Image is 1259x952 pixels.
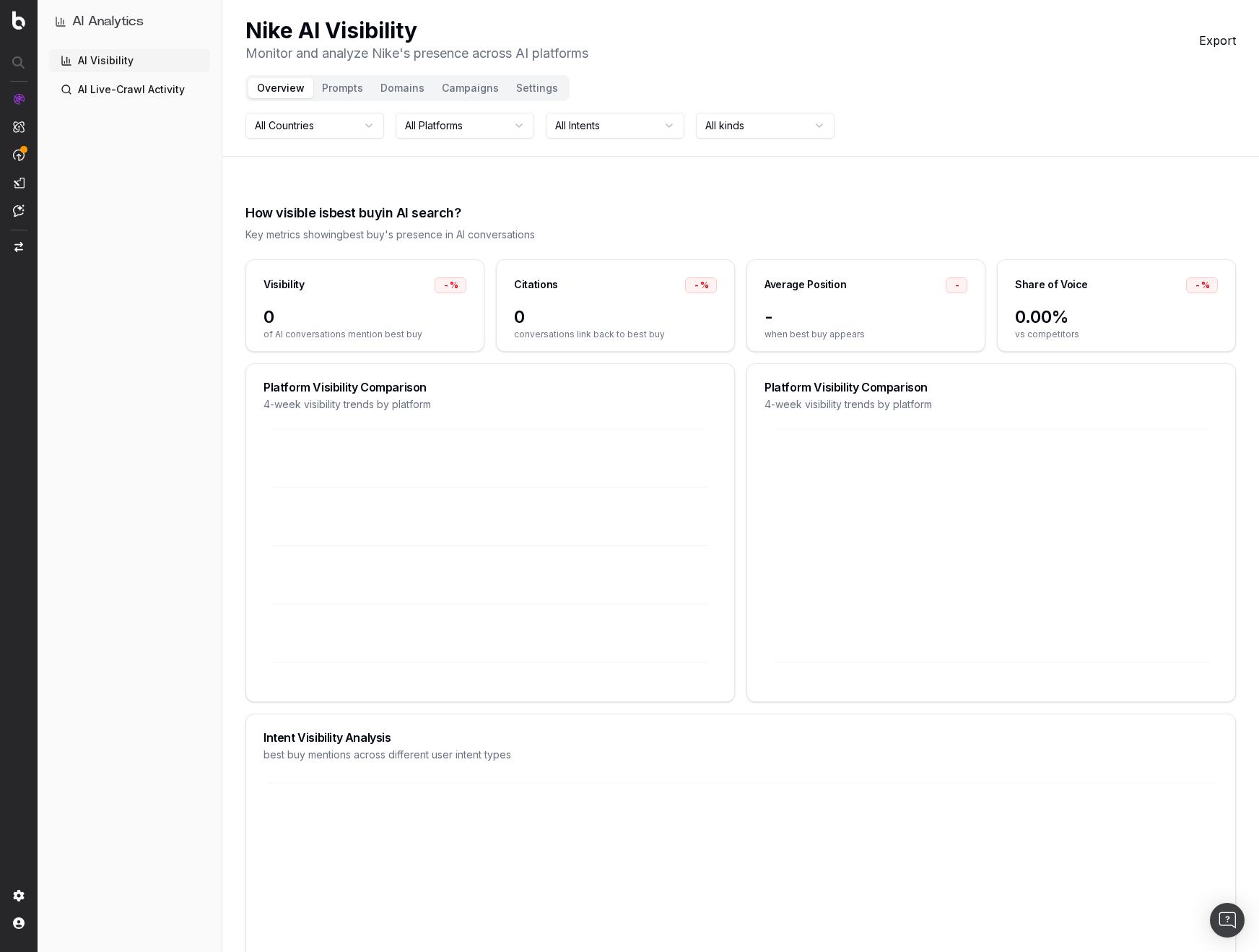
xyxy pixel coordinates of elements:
p: Monitor and analyze Nike's presence across AI platforms [245,43,588,64]
img: Intelligence [13,121,25,133]
button: Domains [372,78,433,98]
div: Platform Visibility Comparison [263,381,717,393]
span: conversations link back to best buy [514,329,717,340]
div: - [1186,277,1218,293]
div: Citations [514,277,558,292]
h1: AI Analytics [72,12,144,32]
div: Visibility [263,277,305,292]
div: Average Position [764,277,846,292]
button: Export [1199,32,1236,49]
span: 0 [514,306,717,329]
div: How visible is best buy in AI search? [245,203,1236,223]
span: % [450,280,458,291]
button: Settings [507,78,567,98]
button: Overview [248,78,313,98]
div: Open Intercom Messenger [1210,903,1245,938]
div: Intent Visibility Analysis [263,732,1218,743]
div: - [946,277,967,293]
img: Setting [13,890,25,901]
div: Share of Voice [1015,277,1088,292]
span: when best buy appears [764,329,967,340]
img: My account [13,917,25,929]
div: Key metrics showing best buy 's presence in AI conversations [245,228,1236,242]
div: - [435,277,466,293]
div: - [685,277,717,293]
span: - [764,306,967,329]
img: Botify logo [12,11,25,30]
button: Prompts [313,78,372,98]
img: Switch project [14,242,23,252]
div: Platform Visibility Comparison [764,381,1218,393]
img: Activation [13,149,25,161]
div: 4-week visibility trends by platform [263,397,717,412]
button: Campaigns [433,78,507,98]
a: AI Live-Crawl Activity [49,78,210,101]
button: AI Analytics [55,12,204,32]
span: vs competitors [1015,329,1218,340]
img: Studio [13,177,25,189]
div: best buy mentions across different user intent types [263,748,1218,762]
img: Assist [13,204,25,217]
span: 0.00% [1015,306,1218,329]
span: % [1201,280,1210,291]
img: Analytics [13,93,25,105]
h1: Nike AI Visibility [245,17,588,43]
span: 0 [263,306,466,329]
div: 4-week visibility trends by platform [764,397,1218,412]
span: % [700,280,709,291]
a: AI Visibility [49,49,210,72]
span: of AI conversations mention best buy [263,329,466,340]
